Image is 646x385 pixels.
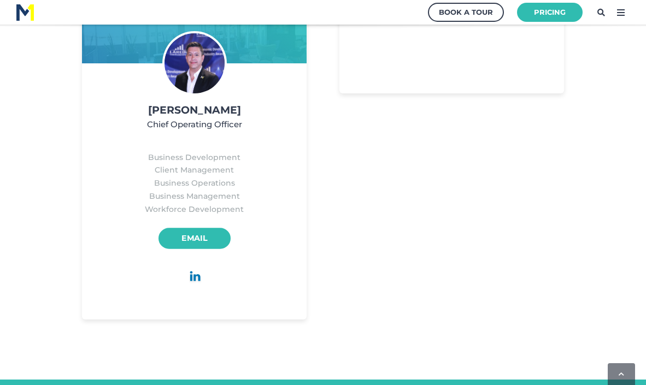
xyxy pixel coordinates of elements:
[155,165,234,175] span: Client Management
[148,152,240,162] span: Business Development
[517,3,583,22] a: Pricing
[145,204,244,214] span: Workforce Development
[165,33,225,93] img: Cesar -1
[82,120,307,129] div: Chief Operating Officer
[439,5,493,19] div: Book a Tour
[158,228,231,250] a: Email
[591,333,646,385] iframe: Chat Widget
[82,104,307,117] div: [PERSON_NAME]
[16,4,34,21] img: M1 Logo - Blue Letters - for Light Backgrounds-2
[181,262,208,289] img: LinkedIn
[154,178,235,188] span: Business Operations
[149,191,240,201] span: Business Management
[428,3,504,22] a: Book a Tour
